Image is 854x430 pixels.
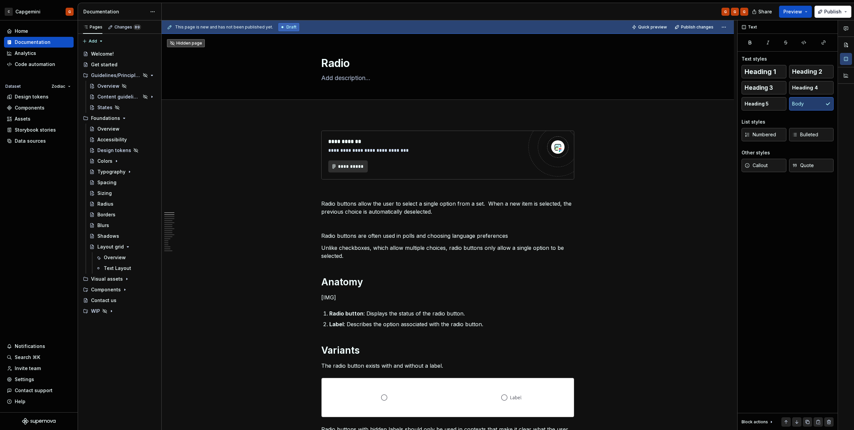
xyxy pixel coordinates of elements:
[4,385,74,396] button: Contact support
[87,231,159,241] a: Shadows
[80,306,159,316] div: WIP
[792,68,822,75] span: Heading 2
[745,84,773,91] span: Heading 3
[89,39,97,44] span: Add
[745,100,769,107] span: Heading 5
[91,115,120,122] div: Foundations
[789,128,834,141] button: Bulleted
[4,125,74,135] a: Storybook stories
[742,419,768,425] div: Block actions
[15,104,45,111] div: Components
[87,124,159,134] a: Overview
[5,8,13,16] div: C
[792,84,818,91] span: Heading 4
[15,93,49,100] div: Design tokens
[80,70,159,81] div: Guidelines/Principles
[87,209,159,220] a: Borders
[80,284,159,295] div: Components
[80,49,159,316] div: Page tree
[742,128,786,141] button: Numbered
[15,354,40,361] div: Search ⌘K
[87,220,159,231] a: Blurs
[742,97,786,111] button: Heading 5
[93,263,159,274] a: Text Layout
[91,51,114,57] div: Welcome!
[742,81,786,94] button: Heading 3
[80,295,159,306] a: Contact us
[15,376,34,383] div: Settings
[742,159,786,172] button: Callout
[87,91,159,102] a: Content guidelines
[97,201,113,207] div: Radius
[15,116,30,122] div: Assets
[93,252,159,263] a: Overview
[15,8,40,15] div: Capgemini
[758,8,772,15] span: Share
[4,114,74,124] a: Assets
[321,293,574,301] p: [IMG]
[4,102,74,113] a: Components
[749,6,776,18] button: Share
[789,81,834,94] button: Heading 4
[15,61,55,68] div: Code automation
[104,265,131,272] div: Text Layout
[681,24,713,30] span: Publish changes
[175,24,273,30] span: This page is new and has not been published yet.
[321,200,574,216] p: Radio buttons allow the user to select a single option from a set. When a new item is selected, t...
[4,352,74,363] button: Search ⌘K
[49,82,74,91] button: Zodiac
[4,26,74,37] a: Home
[15,398,25,405] div: Help
[87,134,159,145] a: Accessibility
[15,343,45,350] div: Notifications
[97,168,125,175] div: Typography
[286,24,296,30] span: Draft
[4,341,74,352] button: Notifications
[91,61,117,68] div: Get started
[134,24,141,30] span: 89
[4,48,74,59] a: Analytics
[97,233,119,239] div: Shadows
[320,55,573,71] textarea: Radio
[97,179,116,186] div: Spacing
[15,39,51,46] div: Documentation
[97,211,115,218] div: Borders
[789,159,834,172] button: Quote
[87,177,159,188] a: Spacing
[15,138,46,144] div: Data sources
[91,286,121,293] div: Components
[22,418,56,425] svg: Supernova Logo
[97,126,119,132] div: Overview
[4,91,74,102] a: Design tokens
[87,81,159,91] a: Overview
[4,136,74,146] a: Data sources
[4,396,74,407] button: Help
[87,199,159,209] a: Radius
[329,309,574,317] p: : Displays the status of the radio button.
[80,59,159,70] a: Get started
[97,222,109,229] div: Blurs
[87,188,159,199] a: Sizing
[779,6,812,18] button: Preview
[97,243,124,250] div: Layout grid
[638,24,667,30] span: Quick preview
[792,162,814,169] span: Quote
[673,22,716,32] button: Publish changes
[87,241,159,252] a: Layout grid
[91,308,100,314] div: WIP
[4,363,74,374] a: Invite team
[792,131,818,138] span: Bulleted
[15,127,56,133] div: Storybook stories
[87,102,159,113] a: States
[742,65,786,78] button: Heading 1
[329,320,574,328] p: : Describes the option associated with the radio button.
[97,83,119,89] div: Overview
[743,9,746,14] div: G
[742,149,770,156] div: Other styles
[1,4,76,19] button: CCapgeminiG
[80,113,159,124] div: Foundations
[52,84,65,89] span: Zodiac
[91,297,116,304] div: Contact us
[742,56,767,62] div: Text styles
